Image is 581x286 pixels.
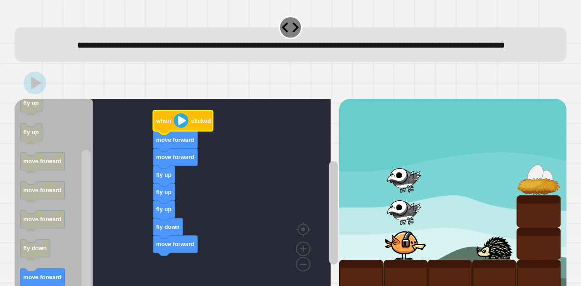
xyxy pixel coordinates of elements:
[156,189,172,196] text: fly up
[156,241,194,248] text: move forward
[23,274,61,281] text: move forward
[156,136,194,143] text: move forward
[23,100,39,107] text: fly up
[156,117,171,124] text: when
[191,117,211,124] text: clicked
[156,206,172,213] text: fly up
[23,129,39,136] text: fly up
[156,223,180,230] text: fly down
[156,154,194,161] text: move forward
[23,216,61,223] text: move forward
[23,158,61,165] text: move forward
[23,187,61,194] text: move forward
[23,245,47,252] text: fly down
[156,171,172,178] text: fly up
